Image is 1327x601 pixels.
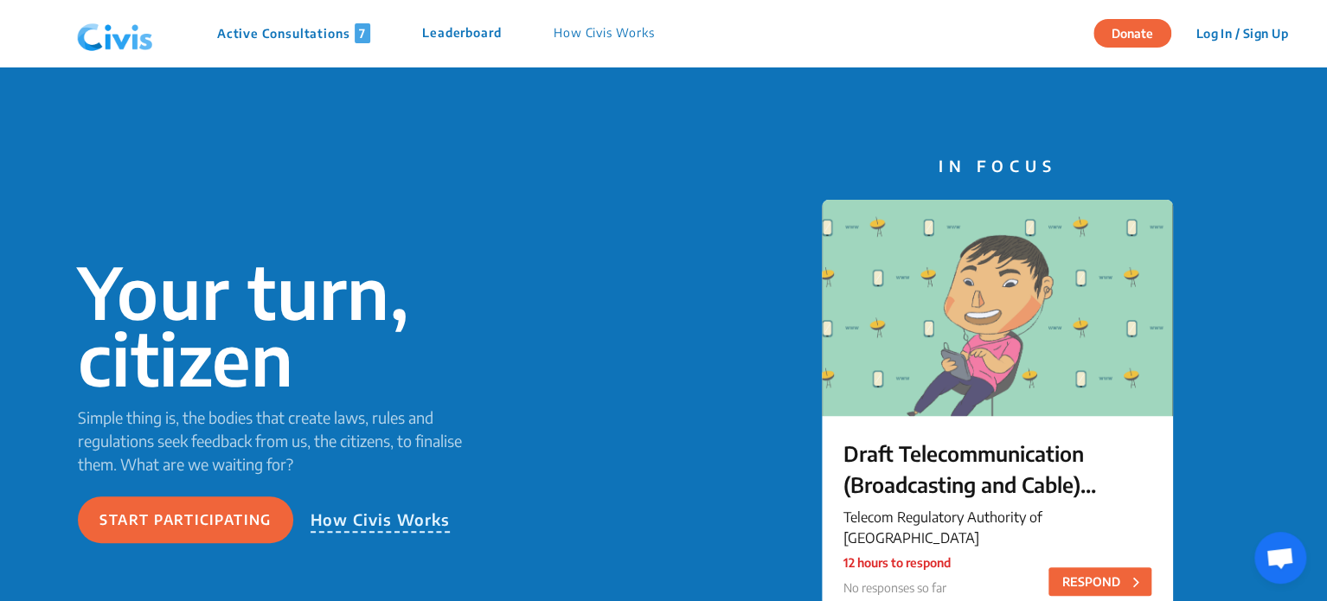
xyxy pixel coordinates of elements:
[1254,532,1306,584] div: Open chat
[78,496,293,543] button: Start participating
[843,507,1151,548] p: Telecom Regulatory Authority of [GEOGRAPHIC_DATA]
[217,23,370,43] p: Active Consultations
[843,553,951,572] p: 12 hours to respond
[843,580,946,595] span: No responses so far
[355,23,370,43] span: 7
[311,508,451,533] p: How Civis Works
[822,154,1173,177] p: IN FOCUS
[554,23,655,43] p: How Civis Works
[78,259,488,392] p: Your turn, citizen
[70,8,160,60] img: navlogo.png
[78,406,488,476] p: Simple thing is, the bodies that create laws, rules and regulations seek feedback from us, the ci...
[843,438,1151,500] p: Draft Telecommunication (Broadcasting and Cable) Services Interconnection (Addressable Systems) (...
[1184,20,1299,47] button: Log In / Sign Up
[422,23,502,43] p: Leaderboard
[1093,23,1184,41] a: Donate
[1093,19,1171,48] button: Donate
[1048,567,1151,596] button: RESPOND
